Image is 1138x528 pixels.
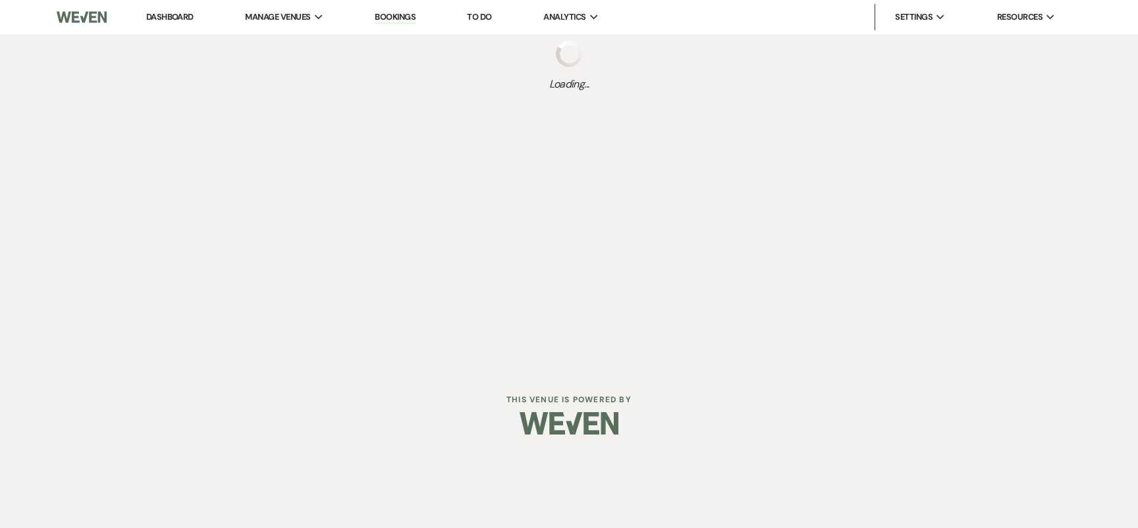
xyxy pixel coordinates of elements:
[146,11,194,22] a: Dashboard
[997,11,1043,24] span: Resources
[245,11,310,24] span: Manage Venues
[556,41,582,67] img: loading spinner
[895,11,933,24] span: Settings
[543,11,585,24] span: Analytics
[375,11,416,24] a: Bookings
[520,400,618,446] img: Weven Logo
[467,11,491,22] a: To Do
[57,3,107,31] img: Weven Logo
[549,76,589,92] span: Loading...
